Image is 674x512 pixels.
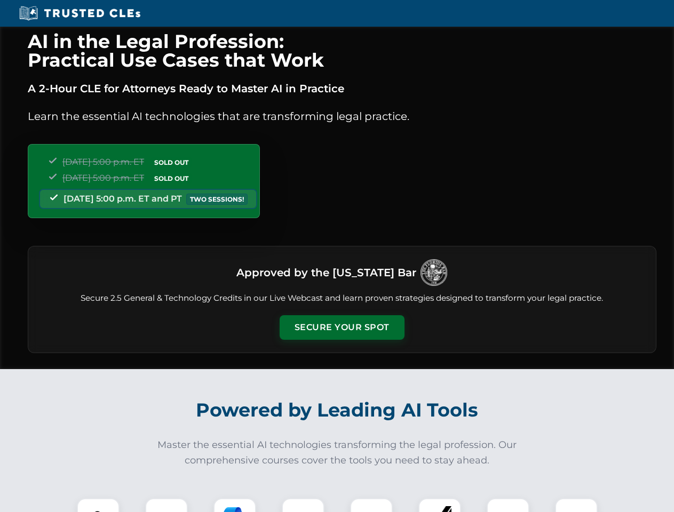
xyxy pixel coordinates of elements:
span: [DATE] 5:00 p.m. ET [62,157,144,167]
p: Secure 2.5 General & Technology Credits in our Live Webcast and learn proven strategies designed ... [41,292,643,305]
span: SOLD OUT [150,173,192,184]
button: Secure Your Spot [280,315,405,340]
span: SOLD OUT [150,157,192,168]
h1: AI in the Legal Profession: Practical Use Cases that Work [28,32,656,69]
h2: Powered by Leading AI Tools [42,391,633,429]
p: Learn the essential AI technologies that are transforming legal practice. [28,108,656,125]
img: Logo [421,259,447,286]
img: Trusted CLEs [16,5,144,21]
p: A 2-Hour CLE for Attorneys Ready to Master AI in Practice [28,80,656,97]
h3: Approved by the [US_STATE] Bar [236,263,416,282]
span: [DATE] 5:00 p.m. ET [62,173,144,183]
p: Master the essential AI technologies transforming the legal profession. Our comprehensive courses... [150,437,524,468]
